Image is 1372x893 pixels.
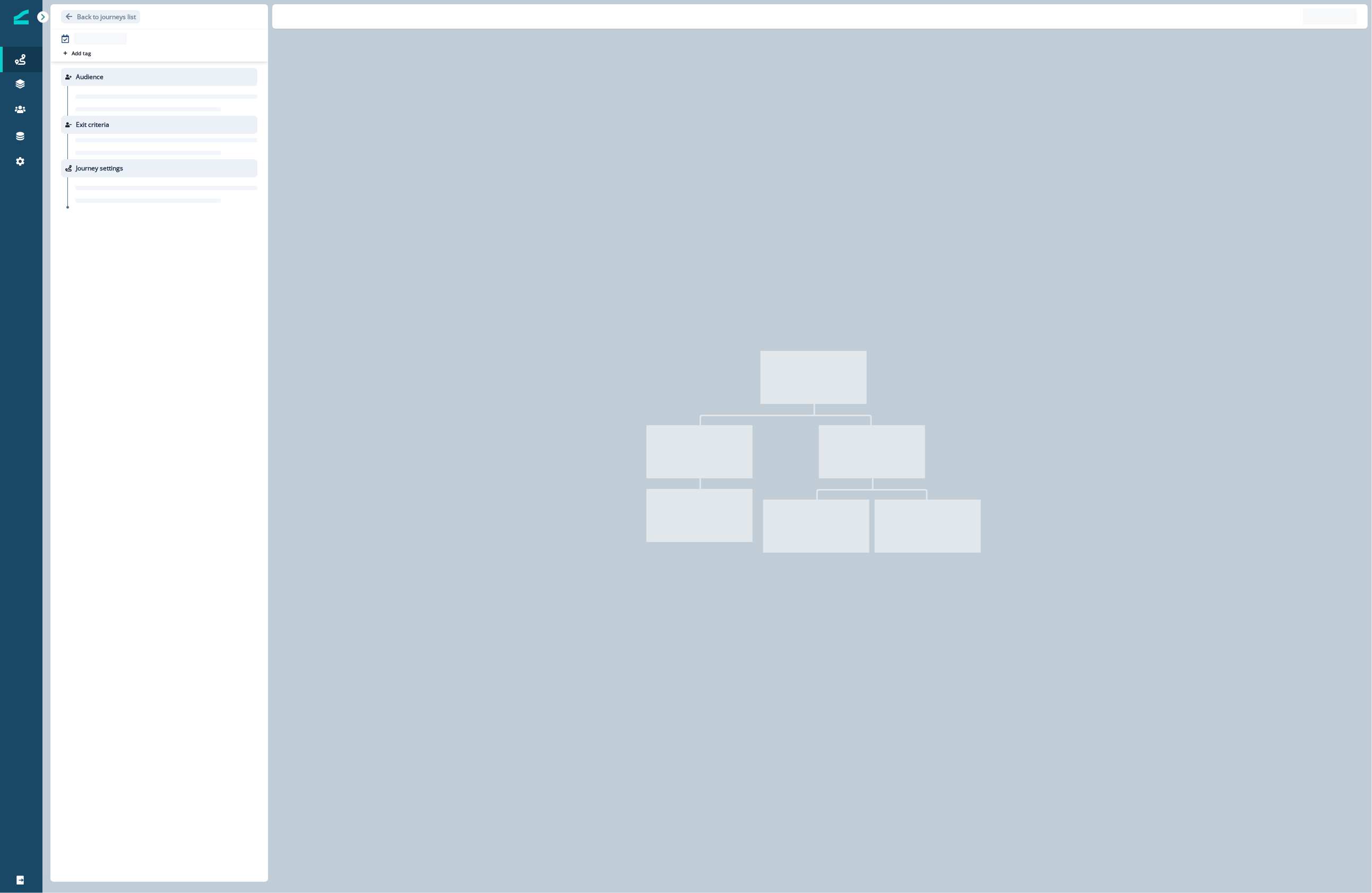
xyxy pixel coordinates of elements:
p: Journey settings [76,164,123,173]
p: Back to journeys list [77,12,136,21]
p: Exit criteria [76,120,109,130]
p: Audience [76,72,103,82]
p: Add tag [72,50,91,56]
button: Go back [61,10,140,23]
button: Add tag [61,49,93,57]
img: Inflection [14,10,29,24]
